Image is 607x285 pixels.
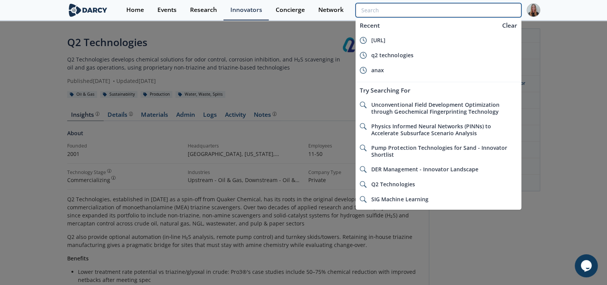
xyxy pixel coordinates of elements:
img: icon [360,101,367,108]
span: Unconventional Field Development Optimization through Geochemical Fingerprinting Technology [371,101,499,115]
img: icon [360,144,367,151]
span: Physics Informed Neural Networks (PINNs) to Accelerate Subsurface Scenario Analysis [371,123,491,137]
img: icon [360,196,367,203]
span: DER Management - Innovator Landscape [371,166,478,173]
div: Recent [356,18,498,33]
span: Q2 Technologies [371,181,415,188]
div: Clear [499,21,520,30]
img: icon [360,166,367,173]
img: Profile [527,3,540,17]
iframe: chat widget [575,254,599,277]
img: icon [360,52,367,59]
div: Concierge [276,7,305,13]
img: icon [360,123,367,130]
img: icon [360,37,367,44]
div: Research [190,7,217,13]
img: logo-wide.svg [67,3,109,17]
div: Home [126,7,144,13]
img: icon [360,181,367,188]
span: SIG Machine Learning [371,196,428,203]
span: anax [371,66,384,74]
div: Network [318,7,344,13]
span: q2 technologies [371,51,413,59]
div: Events [157,7,177,13]
span: Pump Protection Technologies for Sand - Innovator Shortlist [371,144,507,158]
div: Innovators [230,7,262,13]
div: Try Searching For [356,83,521,98]
input: Advanced Search [356,3,521,17]
span: [URL] [371,36,385,44]
img: icon [360,67,367,74]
